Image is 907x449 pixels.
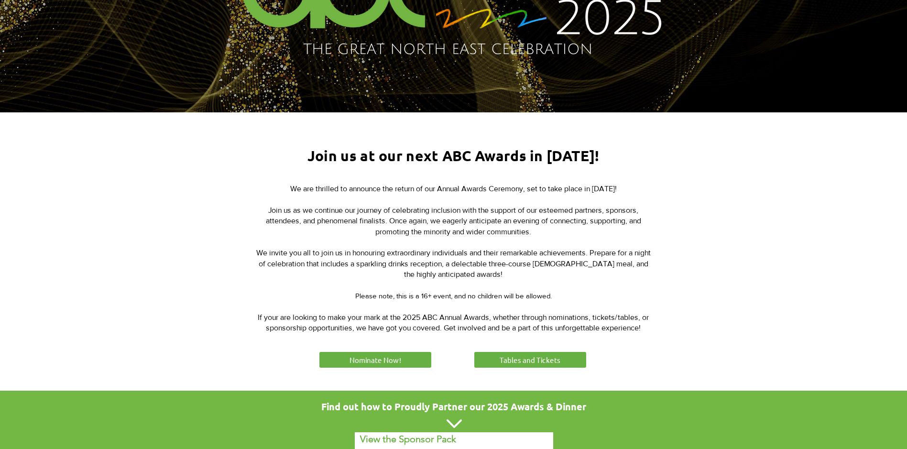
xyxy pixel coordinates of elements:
[350,355,401,365] span: Nominate Now!
[290,185,617,193] span: We are thrilled to announce the return of our Annual Awards Ceremony, set to take place in [DATE]!
[500,355,560,365] span: Tables and Tickets
[473,350,588,369] a: Tables and Tickets
[321,400,586,413] span: Find out how to Proudly Partner our 2025 Awards & Dinner
[355,292,552,300] span: Please note, this is a 16+ event, and no children will be allowed.
[258,313,649,332] span: If your are looking to make your mark at the 2025 ABC Annual Awards, whether through nominations,...
[256,249,651,278] span: We invite you all to join us in honouring extraordinary individuals and their remarkable achievem...
[266,206,641,236] span: Join us as we continue our journey of celebrating inclusion with the support of our esteemed part...
[360,433,456,445] span: View the Sponsor Pack
[318,350,433,369] a: Nominate Now!
[307,147,599,164] span: Join us at our next ABC Awards in [DATE]!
